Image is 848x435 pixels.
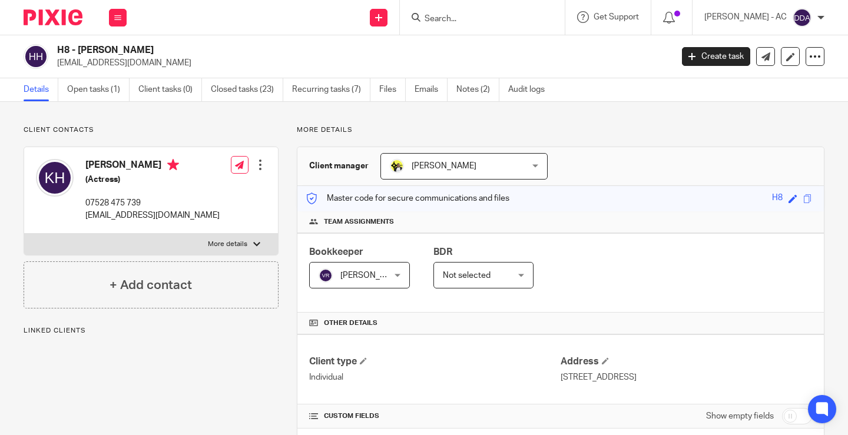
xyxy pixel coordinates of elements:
span: [PERSON_NAME] [412,162,476,170]
h4: + Add contact [110,276,192,294]
a: Recurring tasks (7) [292,78,370,101]
a: Audit logs [508,78,554,101]
span: Get Support [594,13,639,21]
img: svg%3E [319,268,333,283]
h4: Address [561,356,812,368]
i: Primary [167,159,179,171]
a: Create task [682,47,750,66]
h4: Client type [309,356,561,368]
p: 07528 475 739 [85,197,220,209]
h4: [PERSON_NAME] [85,159,220,174]
div: H8 [772,192,783,205]
a: Emails [415,78,448,101]
h2: H8 - [PERSON_NAME] [57,44,543,57]
img: Carine-Starbridge.jpg [390,159,404,173]
a: Details [24,78,58,101]
p: Individual [309,371,561,383]
h4: CUSTOM FIELDS [309,411,561,421]
span: Other details [324,318,377,328]
h5: (Actress) [85,174,220,185]
span: Team assignments [324,217,394,227]
p: [EMAIL_ADDRESS][DOMAIN_NAME] [85,210,220,221]
p: Master code for secure communications and files [306,192,509,204]
h3: Client manager [309,160,369,172]
a: Client tasks (0) [138,78,202,101]
img: svg%3E [793,8,811,27]
a: Open tasks (1) [67,78,130,101]
img: svg%3E [36,159,74,197]
input: Search [423,14,529,25]
img: Pixie [24,9,82,25]
p: Linked clients [24,326,279,336]
span: Bookkeeper [309,247,363,257]
a: Files [379,78,406,101]
a: Closed tasks (23) [211,78,283,101]
span: BDR [433,247,452,257]
p: [PERSON_NAME] - AC [704,11,787,23]
label: Show empty fields [706,410,774,422]
img: svg%3E [24,44,48,69]
a: Notes (2) [456,78,499,101]
p: More details [208,240,247,249]
span: [PERSON_NAME] [340,271,405,280]
span: Not selected [443,271,491,280]
p: More details [297,125,824,135]
p: [STREET_ADDRESS] [561,371,812,383]
p: [EMAIL_ADDRESS][DOMAIN_NAME] [57,57,664,69]
p: Client contacts [24,125,279,135]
